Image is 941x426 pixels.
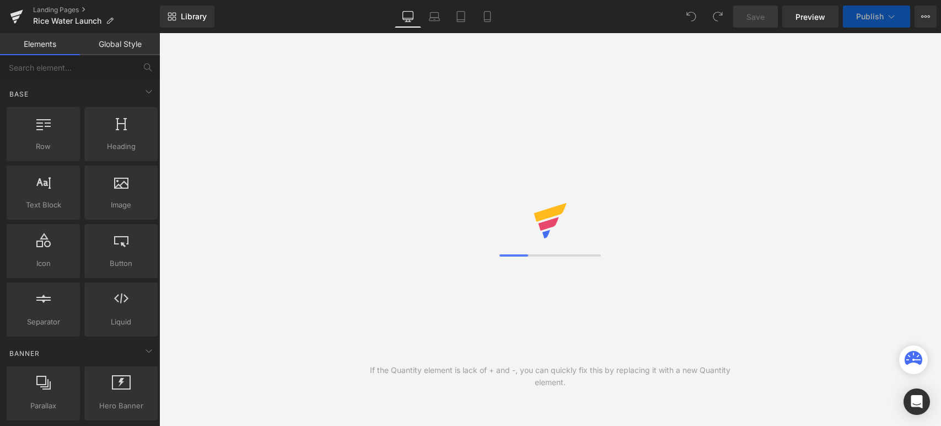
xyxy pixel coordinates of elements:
a: New Library [160,6,214,28]
span: Preview [795,11,825,23]
a: Global Style [80,33,160,55]
span: Hero Banner [88,400,154,412]
a: Desktop [395,6,421,28]
span: Parallax [10,400,77,412]
button: Undo [680,6,702,28]
span: Library [181,12,207,22]
button: Publish [843,6,910,28]
span: Banner [8,348,41,359]
a: Tablet [448,6,474,28]
span: Row [10,141,77,152]
button: More [915,6,937,28]
span: Image [88,199,154,211]
span: Separator [10,316,77,328]
a: Landing Pages [33,6,160,14]
div: If the Quantity element is lack of + and -, you can quickly fix this by replacing it with a new Q... [355,364,746,388]
span: Button [88,258,154,269]
span: Text Block [10,199,77,211]
span: Icon [10,258,77,269]
div: Open Intercom Messenger [904,388,930,415]
a: Laptop [421,6,448,28]
span: Rice Water Launch [33,17,101,25]
span: Liquid [88,316,154,328]
button: Redo [707,6,729,28]
span: Heading [88,141,154,152]
a: Mobile [474,6,501,28]
span: Save [746,11,765,23]
a: Preview [782,6,838,28]
span: Base [8,89,30,99]
span: Publish [856,12,884,21]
